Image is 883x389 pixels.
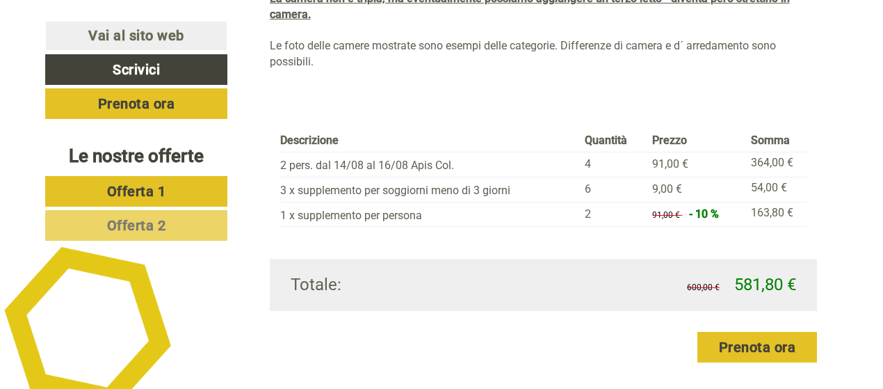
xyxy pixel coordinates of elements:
[745,130,807,152] th: Somma
[45,88,227,119] a: Prenota ora
[21,68,210,77] small: 15:26
[579,202,647,227] td: 2
[579,130,647,152] th: Quantità
[745,202,807,227] td: 163,80 €
[107,217,166,234] span: Offerta 2
[10,38,217,80] div: Buon giorno, come possiamo aiutarla?
[280,273,544,296] div: Totale:
[697,332,818,363] a: Prenota ora
[45,143,227,169] div: Le nostre offerte
[280,177,579,202] td: 3 x supplemento per soggiorni meno di 3 giorni
[280,130,579,152] th: Descrizione
[280,202,579,227] td: 1 x supplemento per persona
[745,152,807,177] td: 364,00 €
[236,10,313,34] div: mercoledì
[652,182,682,196] span: 9,00 €
[647,130,745,152] th: Prezzo
[21,40,210,51] div: APIPURA hotel rinner
[45,21,227,51] a: Vai al sito web
[280,152,579,177] td: 2 pers. dal 14/08 al 16/08 Apis Col.
[579,152,647,177] td: 4
[687,283,720,292] span: 600,00 €
[45,54,227,85] a: Scrivici
[745,177,807,202] td: 54,00 €
[689,207,719,221] span: - 10 %
[652,157,688,170] span: 91,00 €
[107,183,166,200] span: Offerta 1
[579,177,647,202] td: 6
[652,210,680,220] span: 91,00 €
[734,275,796,294] span: 581,80 €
